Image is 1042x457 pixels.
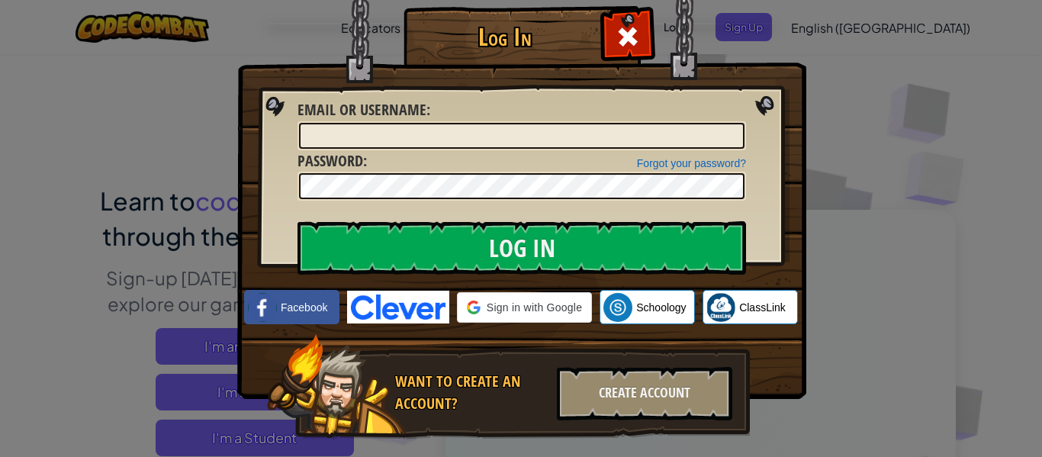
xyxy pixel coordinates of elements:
img: facebook_small.png [248,293,277,322]
img: schoology.png [603,293,632,322]
h1: Log In [407,24,602,50]
span: Facebook [281,300,327,315]
label: : [297,150,367,172]
span: Password [297,150,363,171]
div: Want to create an account? [395,371,548,414]
span: ClassLink [739,300,786,315]
div: Sign in with Google [457,292,592,323]
input: Log In [297,221,746,275]
div: Create Account [557,367,732,420]
span: Sign in with Google [487,300,582,315]
span: Email or Username [297,99,426,120]
a: Forgot your password? [637,157,746,169]
label: : [297,99,430,121]
img: clever-logo-blue.png [347,291,449,323]
img: classlink-logo-small.png [706,293,735,322]
span: Schoology [636,300,686,315]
